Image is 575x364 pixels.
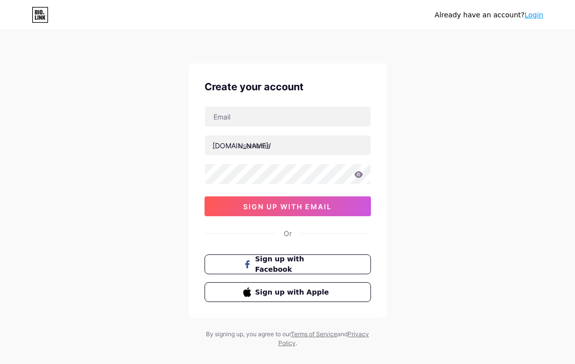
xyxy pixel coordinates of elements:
div: By signing up, you agree to our and . [204,330,372,348]
a: Terms of Service [291,330,337,338]
button: sign up with email [205,196,371,216]
button: Sign up with Apple [205,282,371,302]
input: username [205,135,370,155]
span: Sign up with Apple [255,287,332,298]
span: sign up with email [243,202,332,211]
button: Sign up with Facebook [205,254,371,274]
a: Login [524,11,543,19]
div: Already have an account? [435,10,543,20]
input: Email [205,107,370,126]
span: Sign up with Facebook [255,254,332,275]
div: [DOMAIN_NAME]/ [212,140,271,151]
div: Create your account [205,79,371,94]
div: Or [284,228,292,239]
